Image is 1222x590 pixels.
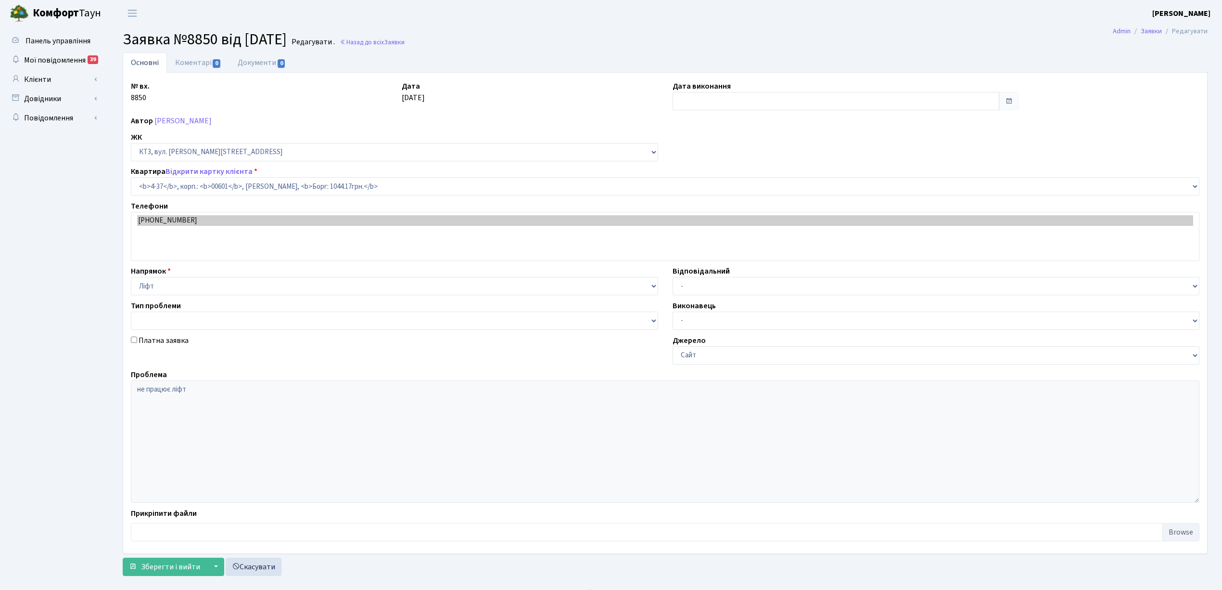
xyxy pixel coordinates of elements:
[395,80,665,110] div: [DATE]
[673,300,716,312] label: Виконавець
[33,5,79,21] b: Комфорт
[141,562,200,572] span: Зберегти і вийти
[402,80,420,92] label: Дата
[1098,21,1222,41] nav: breadcrumb
[124,80,395,110] div: 8850
[154,116,212,126] a: [PERSON_NAME]
[137,215,1193,226] option: [PHONE_NUMBER]
[167,52,229,73] a: Коментарі
[33,5,101,22] span: Таун
[131,115,153,127] label: Автор
[213,59,220,68] span: 0
[340,38,405,47] a: Назад до всіхЗаявки
[5,51,101,70] a: Мої повідомлення39
[165,166,253,177] a: Відкрити картку клієнта
[25,36,90,46] span: Панель управління
[1141,26,1162,36] a: Заявки
[5,31,101,51] a: Панель управління
[131,508,197,519] label: Прикріпити файли
[673,80,731,92] label: Дата виконання
[5,89,101,108] a: Довідники
[384,38,405,47] span: Заявки
[131,380,1199,503] textarea: не працює ліфт
[1152,8,1210,19] a: [PERSON_NAME]
[5,108,101,128] a: Повідомлення
[1113,26,1131,36] a: Admin
[1162,26,1208,37] li: Редагувати
[229,52,294,73] a: Документи
[131,80,150,92] label: № вх.
[123,52,167,73] a: Основні
[131,131,142,143] label: ЖК
[131,200,168,212] label: Телефони
[139,335,189,346] label: Платна заявка
[123,558,206,576] button: Зберегти і вийти
[5,70,101,89] a: Клієнти
[290,38,335,47] small: Редагувати .
[278,59,285,68] span: 0
[24,55,86,66] span: Мої повідомлення
[10,4,29,23] img: logo.png
[131,177,1199,196] select: )
[131,265,171,277] label: Напрямок
[131,300,181,312] label: Тип проблеми
[226,558,281,576] a: Скасувати
[673,335,706,346] label: Джерело
[88,55,98,64] div: 39
[131,166,257,177] label: Квартира
[673,265,730,277] label: Відповідальний
[120,5,144,21] button: Переключити навігацію
[131,369,167,380] label: Проблема
[123,28,287,51] span: Заявка №8850 від [DATE]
